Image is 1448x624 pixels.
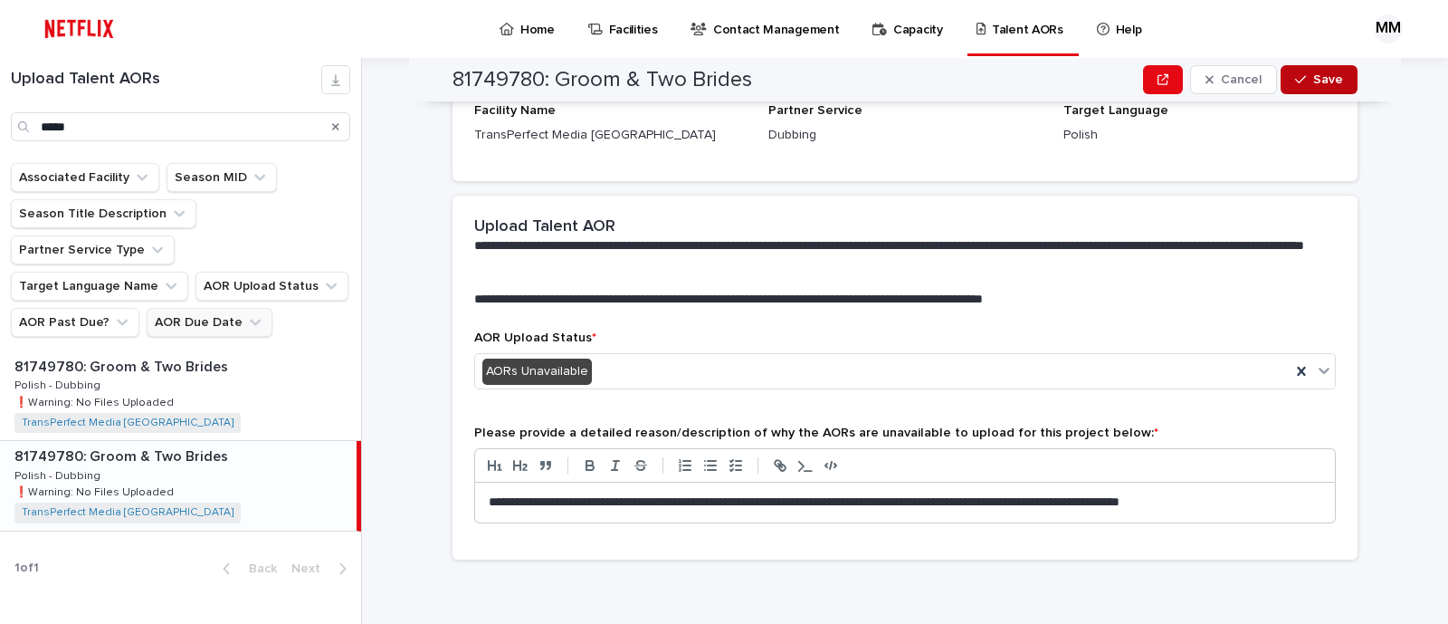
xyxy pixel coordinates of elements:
span: Back [238,562,277,575]
button: Target Language Name [11,272,188,301]
button: Back [208,561,284,577]
a: TransPerfect Media [GEOGRAPHIC_DATA] [22,506,233,519]
h1: Upload Talent AORs [11,70,321,90]
img: ifQbXi3ZQGMSEF7WDB7W [36,11,122,47]
button: Season Title Description [11,199,196,228]
p: 81749780: Groom & Two Brides [14,445,232,466]
h2: 81749780: Groom & Two Brides [452,67,752,93]
p: ❗️Warning: No Files Uploaded [14,483,177,499]
button: Next [284,561,361,577]
p: TransPerfect Media [GEOGRAPHIC_DATA] [474,126,747,145]
span: Next [291,562,331,575]
input: Search [11,112,350,141]
p: Polish [1063,126,1336,145]
div: MM [1374,14,1403,43]
span: AOR Upload Status [474,331,596,344]
span: Save [1313,73,1343,86]
button: Cancel [1190,65,1277,94]
span: Target Language [1063,104,1168,117]
button: AOR Upload Status [195,272,348,301]
a: TransPerfect Media [GEOGRAPHIC_DATA] [22,417,233,429]
p: Polish - Dubbing [14,376,104,392]
div: AORs Unavailable [482,359,592,385]
button: Season MID [167,163,277,192]
span: Partner Service [768,104,862,117]
button: AOR Past Due? [11,308,139,337]
span: Please provide a detailed reason/description of why the AORs are unavailable to upload for this p... [474,427,1158,439]
p: Dubbing [768,126,1041,145]
button: Associated Facility [11,163,159,192]
span: Cancel [1221,73,1262,86]
p: 81749780: Groom & Two Brides [14,355,232,376]
p: ❗️Warning: No Files Uploaded [14,393,177,409]
span: Facility Name [474,104,556,117]
h2: Upload Talent AOR [474,217,615,237]
p: Polish - Dubbing [14,466,104,483]
button: Save [1281,65,1357,94]
button: Partner Service Type [11,235,175,264]
button: AOR Due Date [147,308,272,337]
